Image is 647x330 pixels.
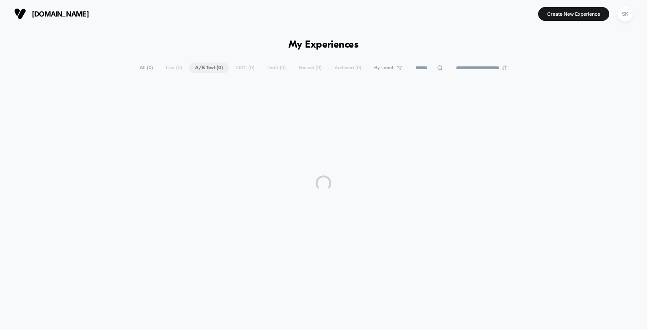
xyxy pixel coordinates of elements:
img: end [502,65,507,70]
button: [DOMAIN_NAME] [12,7,91,20]
button: Create New Experience [538,7,609,21]
span: By Label [374,65,393,71]
span: All ( 0 ) [134,63,159,73]
h1: My Experiences [289,39,359,51]
button: SK [615,6,635,22]
div: SK [618,6,633,22]
span: [DOMAIN_NAME] [32,10,89,18]
img: Visually logo [14,8,26,20]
